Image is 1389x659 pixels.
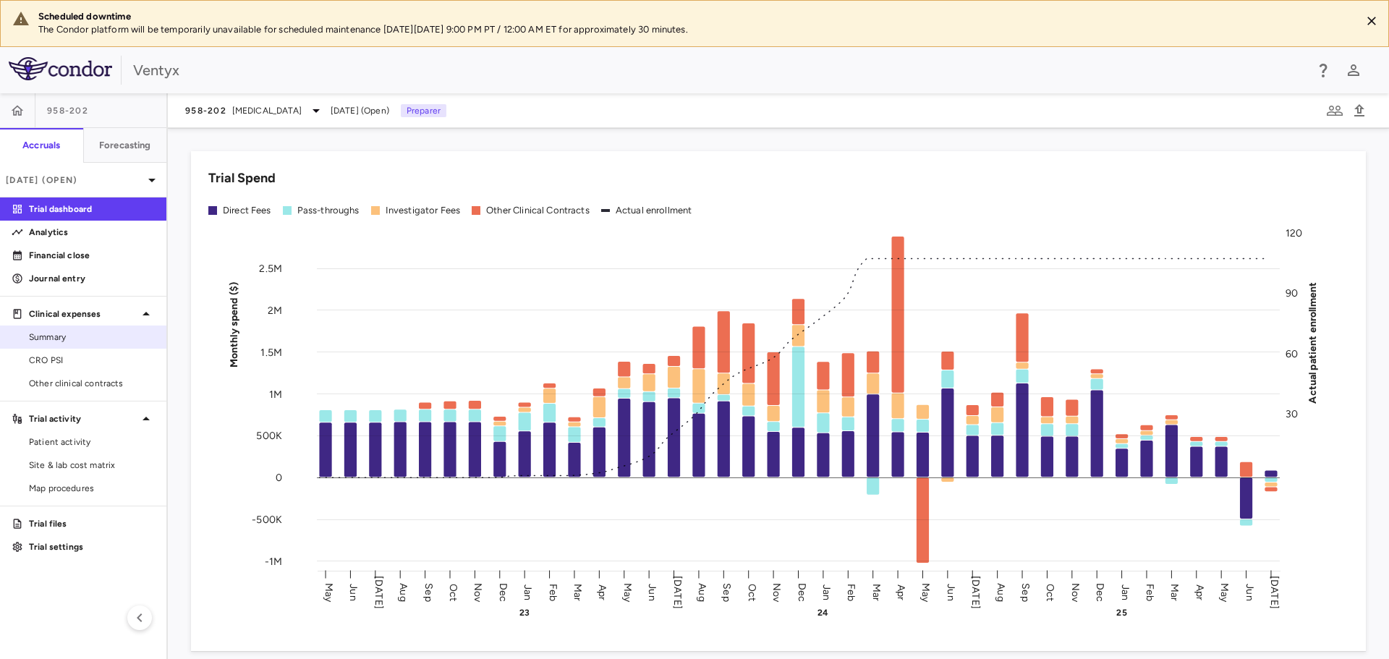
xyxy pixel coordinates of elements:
text: [DATE] [1268,576,1280,609]
text: Jan [1119,584,1131,600]
text: Apr [1194,584,1206,600]
p: Financial close [29,249,155,262]
p: Trial files [29,517,155,530]
span: Site & lab cost matrix [29,459,155,472]
text: Nov [770,582,783,602]
h6: Trial Spend [208,169,276,188]
text: Feb [1144,583,1156,600]
text: [DATE] [373,576,385,609]
div: Other Clinical Contracts [486,204,590,217]
p: Journal entry [29,272,155,285]
span: [MEDICAL_DATA] [232,104,302,117]
text: Apr [596,584,608,600]
span: 958-202 [185,105,226,116]
button: Close [1361,10,1382,32]
tspan: 30 [1286,407,1298,420]
text: Oct [447,583,459,600]
text: [DATE] [671,576,684,609]
span: Other clinical contracts [29,377,155,390]
text: Mar [870,583,883,600]
text: Sep [1019,583,1032,601]
text: May [323,582,335,602]
text: Feb [547,583,559,600]
tspan: 2.5M [259,263,282,275]
p: Clinical expenses [29,307,137,320]
div: Scheduled downtime [38,10,1349,23]
p: Trial dashboard [29,203,155,216]
text: Feb [845,583,857,600]
text: Jun [945,584,957,600]
text: Jun [646,584,658,600]
tspan: 500K [256,430,282,442]
tspan: -500K [252,514,282,526]
tspan: 1M [269,388,282,400]
tspan: 90 [1286,287,1298,299]
text: Dec [796,582,808,601]
p: Trial activity [29,412,137,425]
text: Oct [1044,583,1056,600]
div: Actual enrollment [616,204,692,217]
p: Preparer [401,104,446,117]
tspan: Monthly spend ($) [228,281,240,367]
text: Jan [522,584,534,600]
div: Ventyx [133,59,1305,81]
img: logo-full-SnFGN8VE.png [9,57,112,80]
text: Jun [347,584,360,600]
text: Dec [497,582,509,601]
text: Sep [422,583,435,601]
text: Dec [1094,582,1106,601]
text: Jun [1244,584,1256,600]
tspan: 0 [276,472,282,484]
div: Pass-throughs [297,204,360,217]
span: Map procedures [29,482,155,495]
div: Investigator Fees [386,204,461,217]
tspan: Actual patient enrollment [1307,281,1319,403]
text: Apr [895,584,907,600]
p: Analytics [29,226,155,239]
text: Mar [572,583,584,600]
text: Oct [746,583,758,600]
tspan: 1.5M [260,346,282,358]
p: [DATE] (Open) [6,174,143,187]
h6: Forecasting [99,139,151,152]
p: The Condor platform will be temporarily unavailable for scheduled maintenance [DATE][DATE] 9:00 P... [38,23,1349,36]
text: May [919,582,932,602]
text: [DATE] [969,576,982,609]
span: Summary [29,331,155,344]
tspan: 120 [1286,227,1302,239]
text: Nov [472,582,484,602]
text: 23 [519,608,530,618]
div: Direct Fees [223,204,271,217]
tspan: 2M [268,304,282,316]
span: 958-202 [47,105,88,116]
h6: Accruals [22,139,60,152]
text: Aug [397,583,409,601]
tspan: -1M [265,555,282,567]
text: Mar [1168,583,1181,600]
text: Aug [995,583,1007,601]
text: 25 [1116,608,1126,618]
text: Aug [696,583,708,601]
span: Patient activity [29,435,155,448]
text: May [621,582,634,602]
p: Trial settings [29,540,155,553]
text: Jan [820,584,833,600]
text: 24 [817,608,828,618]
span: [DATE] (Open) [331,104,389,117]
span: CRO PSI [29,354,155,367]
tspan: 60 [1286,347,1298,360]
text: Sep [721,583,733,601]
text: Nov [1069,582,1082,602]
text: May [1218,582,1231,602]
